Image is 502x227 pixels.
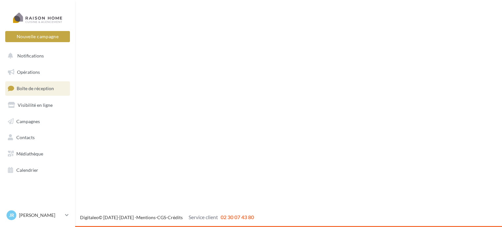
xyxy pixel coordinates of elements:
span: 02 30 07 43 80 [221,214,254,220]
a: CGS [157,215,166,220]
a: Boîte de réception [4,81,71,95]
p: [PERSON_NAME] [19,212,62,219]
a: Digitaleo [80,215,99,220]
a: Crédits [168,215,183,220]
span: Jr [9,212,14,219]
a: Visibilité en ligne [4,98,71,112]
button: Notifications [4,49,69,63]
span: Boîte de réception [17,86,54,91]
a: Contacts [4,131,71,144]
span: Visibilité en ligne [18,102,53,108]
a: Médiathèque [4,147,71,161]
span: Campagnes [16,118,40,124]
span: Notifications [17,53,44,58]
a: Calendrier [4,163,71,177]
a: Mentions [136,215,156,220]
span: Calendrier [16,167,38,173]
span: Médiathèque [16,151,43,156]
a: Jr [PERSON_NAME] [5,209,70,221]
span: © [DATE]-[DATE] - - - [80,215,254,220]
span: Opérations [17,69,40,75]
a: Opérations [4,65,71,79]
span: Contacts [16,135,35,140]
a: Campagnes [4,115,71,128]
span: Service client [189,214,218,220]
button: Nouvelle campagne [5,31,70,42]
